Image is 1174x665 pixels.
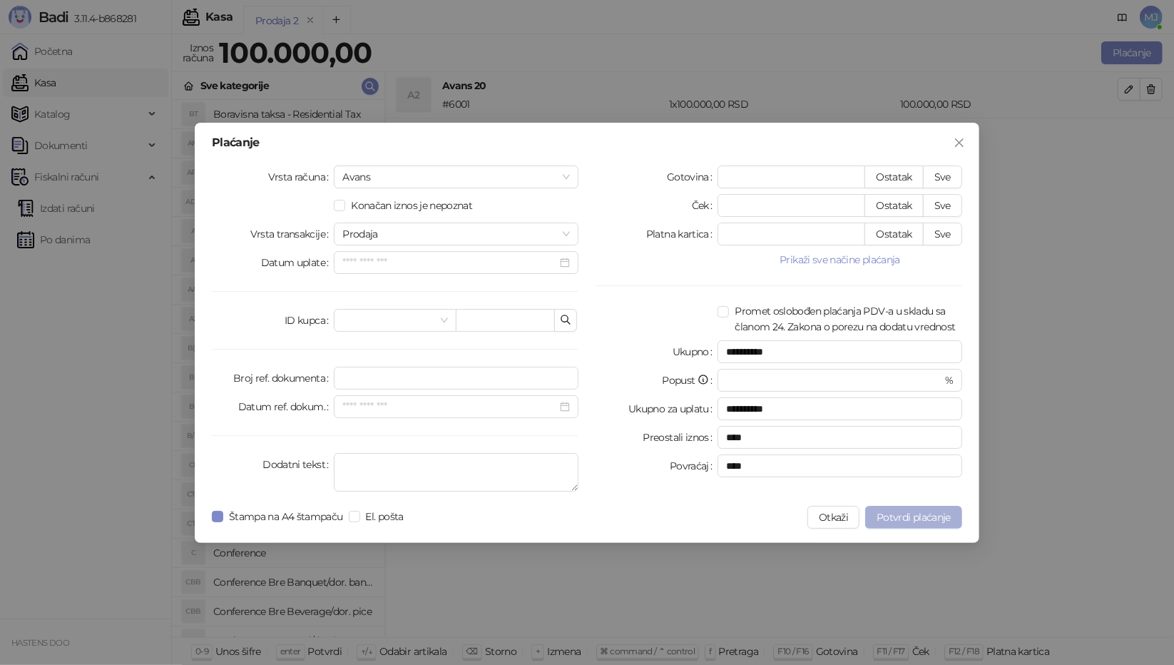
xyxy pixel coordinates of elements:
[877,511,951,524] span: Potvrdi plaćanje
[667,166,718,188] label: Gotovina
[807,506,859,529] button: Otkaži
[864,166,924,188] button: Ostatak
[948,137,971,148] span: Zatvori
[223,509,349,524] span: Štampa na A4 štampaču
[673,340,718,363] label: Ukupno
[864,223,924,245] button: Ostatak
[342,166,570,188] span: Avans
[342,255,557,270] input: Datum uplate
[692,194,718,217] label: Ček
[628,397,718,420] label: Ukupno za uplatu
[864,194,924,217] button: Ostatak
[262,453,334,476] label: Dodatni tekst
[923,223,962,245] button: Sve
[334,367,578,390] input: Broj ref. dokumenta
[718,251,962,268] button: Prikaži sve načine plaćanja
[285,309,334,332] label: ID kupca
[342,223,570,245] span: Prodaja
[646,223,718,245] label: Platna kartica
[342,399,557,415] input: Datum ref. dokum.
[670,455,718,477] label: Povraćaj
[345,198,478,213] span: Konačan iznos je nepoznat
[729,303,962,335] span: Promet oslobođen plaćanja PDV-a u skladu sa članom 24. Zakona o porezu na dodatu vrednost
[212,137,962,148] div: Plaćanje
[233,367,334,390] label: Broj ref. dokumenta
[923,194,962,217] button: Sve
[360,509,409,524] span: El. pošta
[923,166,962,188] button: Sve
[334,453,578,492] textarea: Dodatni tekst
[865,506,962,529] button: Potvrdi plaćanje
[954,137,965,148] span: close
[268,166,335,188] label: Vrsta računa
[238,395,335,418] label: Datum ref. dokum.
[643,426,718,449] label: Preostali iznos
[261,251,335,274] label: Datum uplate
[662,369,718,392] label: Popust
[948,131,971,154] button: Close
[250,223,335,245] label: Vrsta transakcije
